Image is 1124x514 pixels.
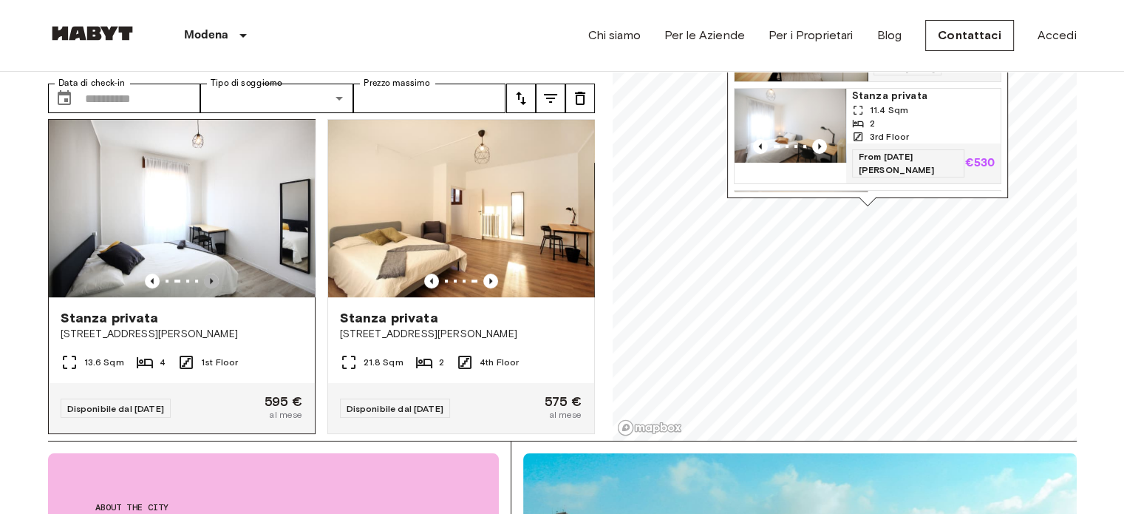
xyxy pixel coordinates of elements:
span: 575 € [545,395,582,408]
button: Previous image [424,274,439,288]
span: Stanza privata [873,191,995,206]
span: [STREET_ADDRESS][PERSON_NAME] [340,327,582,342]
span: From [DATE][PERSON_NAME] [851,149,964,177]
label: Tipo di soggiorno [211,77,282,89]
span: 21.8 Sqm [364,356,403,369]
span: 4th Floor [480,356,519,369]
span: Stanza privata [61,309,159,327]
p: €530 [964,62,995,74]
span: 595 € [265,395,303,408]
a: Contattaci [925,20,1014,51]
a: Marketing picture of unit IT-22-001-020-03HPrevious imagePrevious imageStanza privata11.4 Sqm23rd... [734,88,1001,184]
a: Per le Aziende [664,27,745,44]
button: Previous image [753,139,768,154]
span: 4 [160,356,166,369]
img: Marketing picture of unit IT-22-001-001-02H [735,191,868,280]
button: tune [506,84,536,113]
span: 2 [439,356,444,369]
button: tune [536,84,565,113]
p: Modena [184,27,229,44]
a: Previous imagePrevious imageStanza privata[STREET_ADDRESS][PERSON_NAME]21.8 Sqm24th FloorDisponib... [327,119,595,434]
label: Data di check-in [58,77,125,89]
button: Previous image [145,274,160,288]
span: About the city [95,501,452,514]
a: Per i Proprietari [769,27,854,44]
span: [STREET_ADDRESS][PERSON_NAME] [61,327,303,342]
a: Marketing picture of unit IT-22-001-001-02HPrevious imagePrevious imageStanza privata16 Sqm31st F... [734,190,1001,280]
img: Marketing picture of unit IT-22-001-013-03H [49,120,315,297]
a: Chi siamo [587,27,640,44]
span: Disponibile dal [DATE] [67,403,164,414]
button: Previous image [204,274,219,288]
p: €530 [964,158,995,169]
img: Habyt [48,26,137,41]
img: Marketing picture of unit IT-22-001-020-03H [735,89,846,163]
label: Prezzo massimo [364,77,429,89]
span: 3rd Floor [869,130,908,143]
button: Previous image [483,274,498,288]
span: 11.4 Sqm [869,104,907,117]
span: Disponibile dal [DATE] [347,403,443,414]
button: Previous image [812,139,827,154]
span: Stanza privata [851,89,994,104]
button: tune [565,84,595,113]
img: Marketing picture of unit IT-22-001-021-01H [328,120,594,297]
a: Accedi [1038,27,1077,44]
a: Blog [876,27,902,44]
span: 1st Floor [201,356,238,369]
span: 13.6 Sqm [84,356,124,369]
button: Choose date [50,84,79,113]
a: Previous imagePrevious imageStanza privata[STREET_ADDRESS][PERSON_NAME]13.6 Sqm41st FloorDisponib... [48,119,316,434]
span: al mese [548,408,582,422]
span: al mese [269,408,302,422]
span: 2 [869,117,874,130]
span: Stanza privata [340,309,438,327]
a: Mapbox logo [617,419,682,436]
